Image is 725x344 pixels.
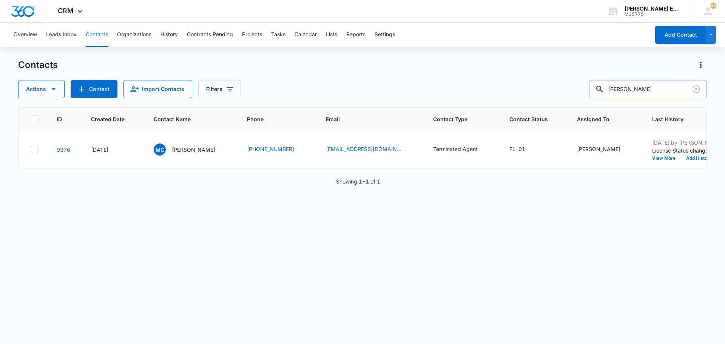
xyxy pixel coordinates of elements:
div: Contact Status - FL-01 - Select to Edit Field [509,145,539,154]
span: Contact Status [509,115,548,123]
button: Overview [14,23,37,47]
button: Calendar [295,23,317,47]
button: Actions [18,80,65,98]
div: [DATE] [91,146,136,154]
a: [EMAIL_ADDRESS][DOMAIN_NAME] [326,145,401,153]
button: Filters [198,80,241,98]
span: Contact Name [154,115,218,123]
button: Leads Inbox [46,23,77,47]
span: ID [57,115,62,123]
div: Contact Type - Terminated Agent - Select to Edit Field [433,145,491,154]
span: MG [154,143,166,156]
span: CRM [58,7,74,15]
span: Email [326,115,404,123]
p: [PERSON_NAME] [172,146,215,154]
h1: Contacts [18,59,58,71]
div: Terminated Agent [433,145,478,153]
button: Contracts Pending [187,23,233,47]
button: Add Contact [655,26,706,44]
button: View More [652,156,681,160]
div: Assigned To - Jon Marshman - Select to Edit Field [577,145,634,154]
span: Created Date [91,115,125,123]
input: Search Contacts [589,80,707,98]
button: Clear [690,83,702,95]
div: Email - magnet1958@gmail.com - Select to Edit Field [326,145,415,154]
button: Import Contacts [123,80,192,98]
button: Settings [375,23,395,47]
span: Phone [247,115,297,123]
button: History [160,23,178,47]
button: Add Contact [71,80,117,98]
button: Projects [242,23,262,47]
div: notifications count [710,3,716,9]
p: Showing 1-1 of 1 [336,177,380,185]
button: Organizations [117,23,151,47]
span: Contact Type [433,115,480,123]
button: Contacts [86,23,108,47]
button: Reports [346,23,366,47]
span: Assigned To [577,115,623,123]
div: Contact Name - Mark Gray - Select to Edit Field [154,143,229,156]
button: Lists [326,23,337,47]
div: account name [625,6,680,12]
a: Navigate to contact details page for Mark Gray [57,147,70,153]
a: [PHONE_NUMBER] [247,145,294,153]
div: Phone - (941) 504-0998 - Select to Edit Field [247,145,308,154]
button: Tasks [271,23,285,47]
button: Actions [695,59,707,71]
button: Add History [681,156,717,160]
div: FL-01 [509,145,525,153]
div: [PERSON_NAME] [577,145,620,153]
span: 45 [710,3,716,9]
div: account id [625,12,680,17]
